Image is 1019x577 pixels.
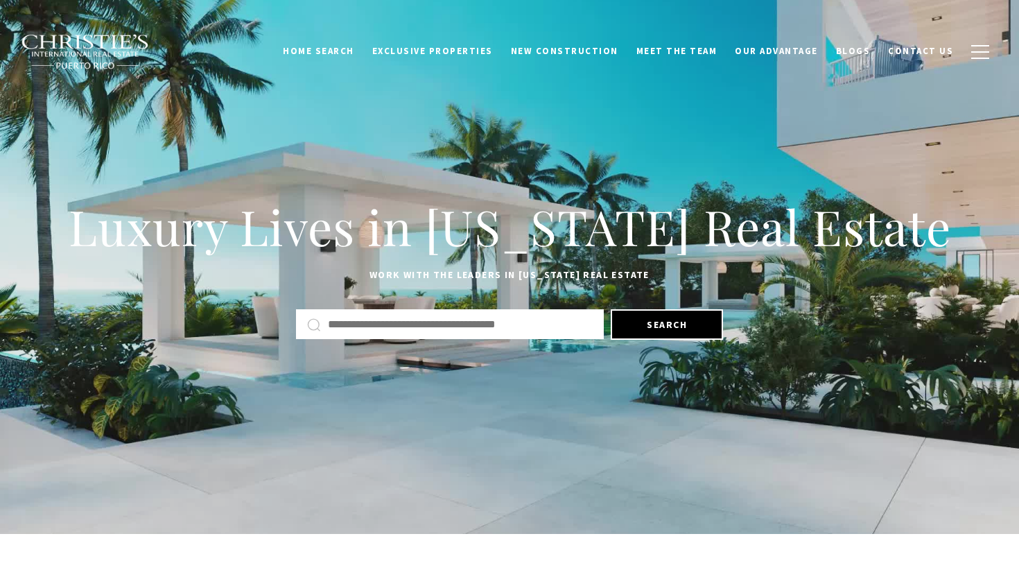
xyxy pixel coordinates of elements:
a: Exclusive Properties [363,38,502,64]
span: Blogs [836,45,871,57]
a: Meet the Team [627,38,726,64]
span: New Construction [511,45,618,57]
span: Contact Us [888,45,953,57]
button: Search [611,309,723,340]
p: Work with the leaders in [US_STATE] Real Estate [59,267,960,284]
a: Home Search [274,38,363,64]
span: Our Advantage [735,45,818,57]
a: Our Advantage [726,38,827,64]
span: Exclusive Properties [372,45,493,57]
a: Blogs [827,38,880,64]
h1: Luxury Lives in [US_STATE] Real Estate [59,196,960,257]
img: Christie's International Real Estate black text logo [21,34,150,70]
a: New Construction [502,38,627,64]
